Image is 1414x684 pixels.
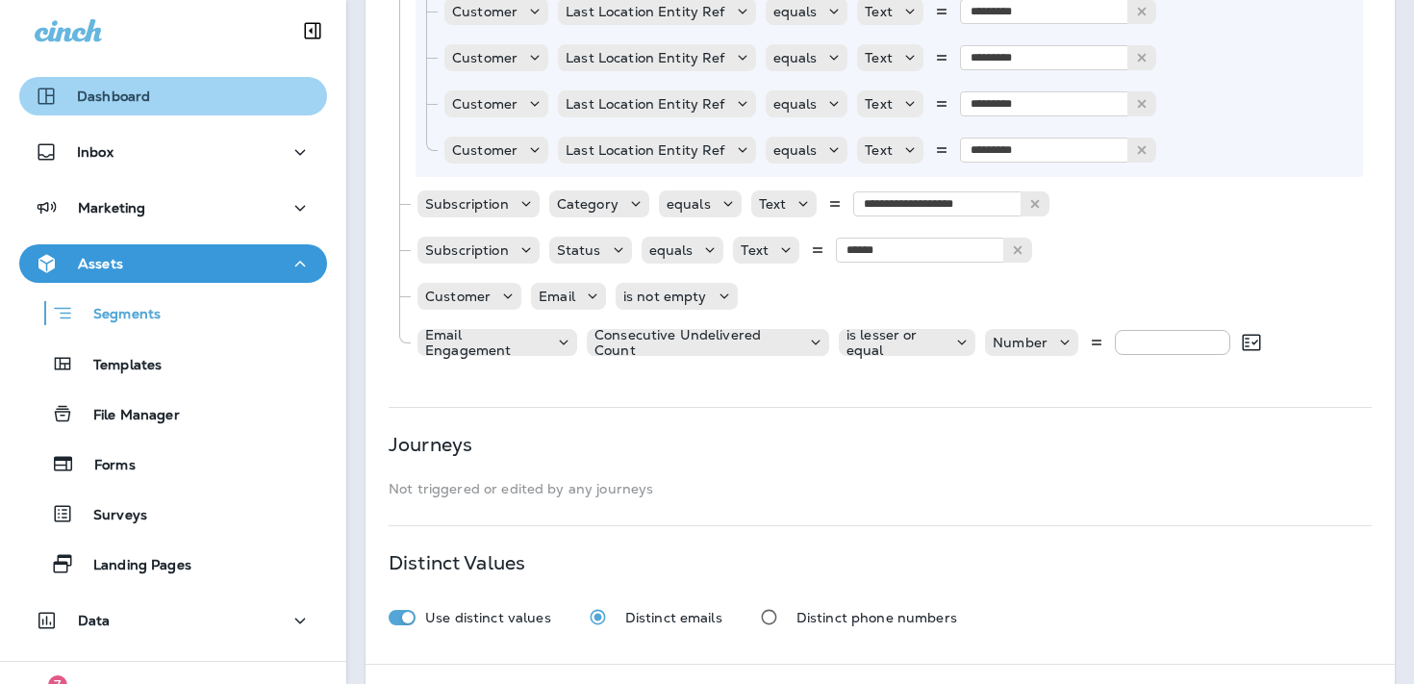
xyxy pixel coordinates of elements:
p: Landing Pages [74,557,191,575]
button: Data [19,601,327,640]
p: Forms [75,457,136,475]
button: Inbox [19,133,327,171]
p: Text [865,96,893,112]
p: Email Engagement [425,327,546,358]
p: Distinct phone numbers [796,610,957,625]
p: Last Location Entity Ref [566,4,724,19]
button: Dashboard [19,77,327,115]
p: Use distinct values [425,610,551,625]
p: Not triggered or edited by any journeys [389,481,1372,496]
p: Status [557,242,601,258]
p: Subscription [425,242,509,258]
p: Templates [74,357,162,375]
p: Number [993,335,1048,350]
p: Text [865,4,893,19]
p: equals [667,196,711,212]
p: Assets [78,256,123,271]
p: Text [865,50,893,65]
p: equals [773,4,818,19]
button: Assets [19,244,327,283]
button: Segments [19,292,327,334]
p: Dashboard [77,89,150,104]
button: Templates [19,343,327,384]
button: Marketing [19,189,327,227]
p: Distinct emails [625,610,722,625]
p: Customer [452,96,518,112]
p: Category [557,196,619,212]
p: equals [773,50,818,65]
p: Last Location Entity Ref [566,96,724,112]
p: Last Location Entity Ref [566,142,724,158]
p: Customer [452,4,518,19]
button: Collapse Sidebar [286,12,340,50]
p: Segments [74,306,161,325]
p: Marketing [78,200,145,215]
button: Surveys [19,494,327,534]
p: equals [773,142,818,158]
p: Text [865,142,893,158]
p: equals [773,96,818,112]
button: File Manager [19,393,327,434]
p: Text [759,196,787,212]
p: is lesser or equal [846,327,945,358]
p: Journeys [389,437,472,452]
p: Subscription [425,196,509,212]
p: Surveys [74,507,147,525]
button: Forms [19,443,327,484]
p: Customer [452,142,518,158]
p: equals [649,242,694,258]
p: Data [78,613,111,628]
p: Email [539,289,575,304]
p: Inbox [77,144,114,160]
p: File Manager [74,407,180,425]
p: is not empty [623,289,707,304]
p: Distinct Values [389,555,525,570]
p: Customer [425,289,491,304]
p: Customer [452,50,518,65]
p: Consecutive Undelivered Count [594,327,798,358]
p: Text [741,242,769,258]
button: Landing Pages [19,544,327,584]
p: Last Location Entity Ref [566,50,724,65]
